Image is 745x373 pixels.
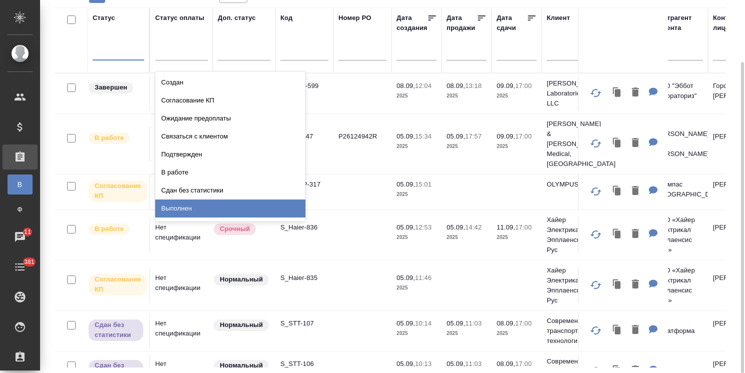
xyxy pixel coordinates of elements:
[13,204,28,214] span: Ф
[655,215,703,255] p: ООО «Хайер Электрикал Эпплаенсис РУС»
[150,217,213,252] td: Нет спецификации
[213,273,270,286] div: Статус по умолчанию для стандартных заказов
[13,179,28,189] span: В
[220,360,263,370] p: Нормальный
[150,268,213,303] td: Нет спецификации
[584,318,608,342] button: Обновить
[655,81,703,101] p: ООО "Эббот Лэбораториз"
[644,274,663,295] button: Для КМ: Перевод RU, KZ - стирально-сушильная колонна EVO
[155,199,305,217] div: Выполнен
[415,82,432,89] p: 12:04
[497,132,515,140] p: 09.09,
[627,224,644,244] button: Удалить
[447,82,465,89] p: 08.09,
[397,180,415,188] p: 05.09,
[397,360,415,367] p: 05.09,
[338,13,371,23] div: Номер PO
[155,163,305,181] div: В работе
[397,319,415,327] p: 05.09,
[93,13,115,23] div: Статус
[447,223,465,231] p: 05.09,
[397,91,437,101] p: 2025
[608,82,627,103] button: Клонировать
[280,222,328,232] p: S_Haier-836
[280,318,328,328] p: S_STT-107
[3,254,38,279] a: 381
[644,82,663,103] button: Для КМ: 1 ЗПК к скану с русского и английского на азербайджанский язык
[88,131,144,145] div: Выставляет ПМ после принятия заказа от КМа
[655,265,703,305] p: ООО «Хайер Электрикал Эпплаенсис РУС»
[3,224,38,249] a: 11
[415,360,432,367] p: 10:13
[150,76,213,111] td: Нет спецификации
[415,274,432,281] p: 11:46
[447,141,487,151] p: 2025
[95,224,124,234] p: В работе
[447,232,487,242] p: 2025
[447,132,465,140] p: 05.09,
[497,360,515,367] p: 08.09,
[155,73,305,91] div: Создан
[397,283,437,293] p: 2025
[627,320,644,340] button: Удалить
[497,328,537,338] p: 2025
[584,273,608,297] button: Обновить
[515,360,532,367] p: 17:00
[584,179,608,203] button: Обновить
[397,132,415,140] p: 05.09,
[515,223,532,231] p: 17:00
[655,316,703,346] p: АО «Платформа А»
[155,91,305,109] div: Согласование КП
[465,319,482,327] p: 11:03
[213,318,270,332] div: Статус по умолчанию для стандартных заказов
[627,82,644,103] button: Удалить
[18,227,37,237] span: 11
[644,181,663,201] button: Для КМ: OTV-S500
[447,360,465,367] p: 05.09,
[655,179,703,199] p: Олимпас [GEOGRAPHIC_DATA]
[213,359,270,372] div: Статус по умолчанию для стандартных заказов
[95,274,141,294] p: Согласование КП
[397,13,427,33] div: Дата создания
[584,131,608,155] button: Обновить
[497,232,537,242] p: 2025
[415,319,432,327] p: 10:14
[155,13,204,23] div: Статус оплаты
[213,222,270,236] div: Выставляется автоматически, если на указанный объем услуг необходимо больше времени в стандартном...
[497,141,537,151] p: 2025
[547,119,595,169] p: [PERSON_NAME] & [PERSON_NAME] Medical, [GEOGRAPHIC_DATA]
[497,13,527,33] div: Дата сдачи
[150,313,213,348] td: Нет спецификации
[584,81,608,105] button: Обновить
[220,274,263,284] p: Нормальный
[515,319,532,327] p: 17:00
[415,223,432,231] p: 12:53
[280,273,328,283] p: S_Haier-835
[497,319,515,327] p: 08.09,
[465,132,482,140] p: 17:57
[95,181,141,201] p: Согласование КП
[644,224,663,244] button: Для КМ: Перевод RU, KZ - сушильная машина C47TD4 H7A2BSW-07 На русский язык - 4 дня На казахский ...
[447,319,465,327] p: 05.09,
[497,82,515,89] p: 09.09,
[95,133,124,143] p: В работе
[608,274,627,295] button: Клонировать
[584,222,608,246] button: Обновить
[333,126,392,161] td: P26124942R
[150,126,213,161] td: Нет спецификации
[415,180,432,188] p: 15:01
[627,133,644,153] button: Удалить
[547,78,595,108] p: [PERSON_NAME] Laboratories LLC
[465,360,482,367] p: 11:03
[95,320,137,340] p: Сдан без статистики
[397,189,437,199] p: 2025
[88,222,144,236] div: Выставляет ПМ после принятия заказа от КМа
[627,181,644,201] button: Удалить
[155,181,305,199] div: Сдан без статистики
[415,132,432,140] p: 15:34
[218,13,256,23] div: Доп. статус
[150,174,213,209] td: Нет спецификации
[547,13,570,23] div: Клиент
[608,181,627,201] button: Клонировать
[547,179,595,189] p: OLYMPUS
